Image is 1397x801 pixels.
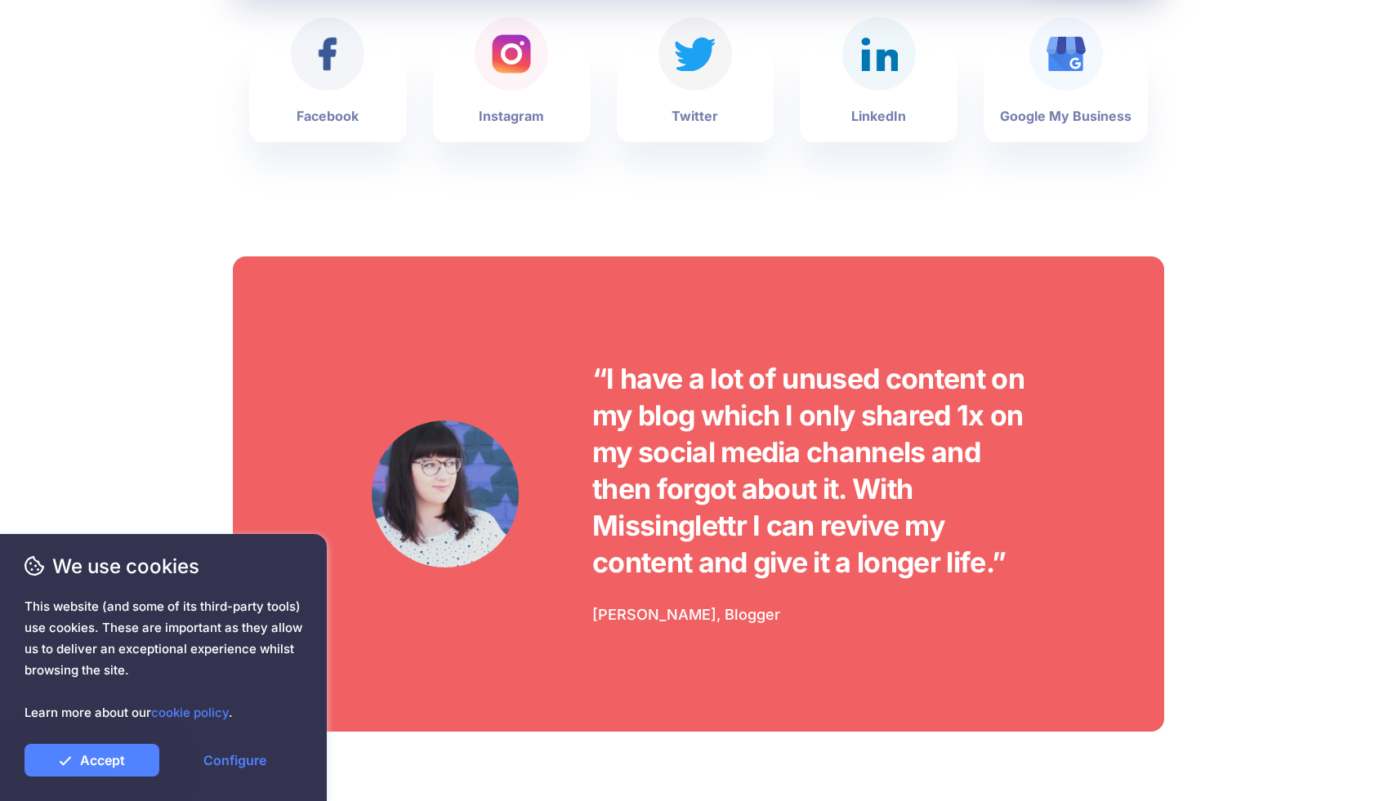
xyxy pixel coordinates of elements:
span: [PERSON_NAME], Blogger [592,606,780,623]
b: LinkedIn [851,106,906,126]
span: This website (and some of its third-party tools) use cookies. These are important as they allow u... [25,596,302,723]
a: cookie policy [151,705,229,720]
a: Configure [167,744,302,777]
span: We use cookies [25,552,302,581]
b: Google My Business [1000,106,1131,126]
p: “I have a lot of unused content on my blog which I only shared 1x on my social media channels and... [592,360,1025,581]
img: Testimonial by Jeniffer Kosche [372,421,519,567]
b: Instagram [479,106,544,126]
a: Accept [25,744,159,777]
b: Twitter [672,106,718,126]
b: Facebook [297,106,359,126]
